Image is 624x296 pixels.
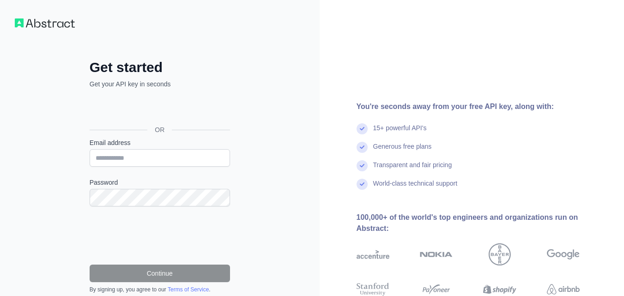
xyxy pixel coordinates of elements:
iframe: reCAPTCHA [90,217,230,254]
img: nokia [420,243,453,266]
p: Get your API key in seconds [90,79,230,89]
iframe: Sign in with Google Button [85,99,233,119]
div: World-class technical support [373,179,458,197]
img: check mark [357,160,368,171]
span: OR [147,125,172,134]
a: Terms of Service [168,286,209,293]
img: bayer [489,243,511,266]
label: Password [90,178,230,187]
h2: Get started [90,59,230,76]
img: Workflow [15,18,75,28]
img: check mark [357,142,368,153]
img: accenture [357,243,389,266]
label: Email address [90,138,230,147]
div: You're seconds away from your free API key, along with: [357,101,610,112]
div: Generous free plans [373,142,432,160]
div: 100,000+ of the world's top engineers and organizations run on Abstract: [357,212,610,234]
img: check mark [357,123,368,134]
div: By signing up, you agree to our . [90,286,230,293]
div: 15+ powerful API's [373,123,427,142]
img: google [547,243,580,266]
button: Continue [90,265,230,282]
div: Transparent and fair pricing [373,160,452,179]
img: check mark [357,179,368,190]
